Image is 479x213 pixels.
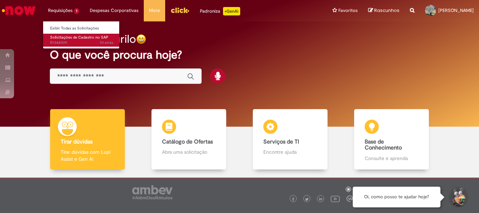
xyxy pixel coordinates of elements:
b: Serviços de TI [263,138,299,145]
span: Solicitações de Cadastro no SAP [50,35,108,40]
span: Despesas Corporativas [90,7,139,14]
img: click_logo_yellow_360x200.png [170,5,189,15]
img: happy-face.png [136,34,146,44]
span: Rascunhos [374,7,399,14]
img: logo_footer_youtube.png [331,194,340,203]
span: 1 [74,8,79,14]
span: Requisições [48,7,73,14]
img: logo_footer_twitter.png [305,198,309,201]
p: Consulte e aprenda [365,155,418,162]
a: Tirar dúvidas Tirar dúvidas com Lupi Assist e Gen Ai [37,109,138,170]
ul: Requisições [43,21,120,49]
b: Catálogo de Ofertas [162,138,213,145]
button: Iniciar Conversa de Suporte [447,187,468,208]
p: Encontre ajuda [263,148,317,155]
div: Oi, como posso te ajudar hoje? [353,187,440,207]
a: Exibir Todas as Solicitações [43,25,120,32]
p: +GenAi [223,7,240,15]
h2: O que você procura hoje? [50,49,429,61]
b: Base de Conhecimento [365,138,402,152]
img: logo_footer_workplace.png [346,195,353,202]
a: Serviços de TI Encontre ajuda [239,109,341,170]
span: 7d atrás [100,40,113,45]
span: R13441591 [50,40,113,46]
p: Tirar dúvidas com Lupi Assist e Gen Ai [61,148,114,162]
img: ServiceNow [1,4,37,18]
p: Abra uma solicitação [162,148,215,155]
a: Base de Conhecimento Consulte e aprenda [341,109,442,170]
span: [PERSON_NAME] [438,7,474,13]
a: Catálogo de Ofertas Abra uma solicitação [138,109,239,170]
a: Aberto R13441591 : Solicitações de Cadastro no SAP [43,34,120,47]
img: logo_footer_ambev_rotulo_gray.png [132,185,173,199]
a: Rascunhos [368,7,399,14]
span: Favoritos [338,7,358,14]
div: Padroniza [200,7,240,15]
time: 23/08/2025 08:19:33 [100,40,113,45]
span: More [149,7,160,14]
img: logo_footer_facebook.png [291,198,295,201]
b: Tirar dúvidas [61,138,93,145]
img: logo_footer_linkedin.png [319,197,323,201]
